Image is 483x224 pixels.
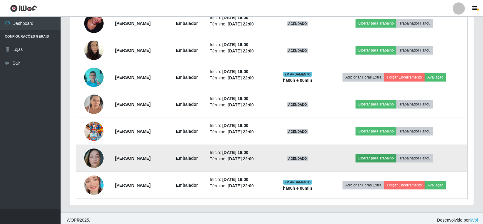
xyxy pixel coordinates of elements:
li: Término: [210,156,270,162]
strong: Embalador [176,156,198,161]
time: [DATE] 16:00 [222,150,248,155]
span: EM ANDAMENTO [283,72,312,77]
li: Término: [210,129,270,135]
span: © 2025 . [65,217,90,223]
li: Início: [210,149,270,156]
li: Início: [210,69,270,75]
time: [DATE] 16:00 [222,69,248,74]
img: 1755986428634.jpeg [84,149,104,168]
strong: [PERSON_NAME] [115,102,151,107]
strong: há 00 h e 00 min [283,186,312,191]
li: Término: [210,183,270,189]
span: AGENDADO [287,156,308,161]
time: [DATE] 22:00 [228,75,254,80]
span: AGENDADO [287,21,308,26]
span: AGENDADO [287,129,308,134]
span: Desenvolvido por [437,217,478,223]
img: CoreUI Logo [10,5,37,12]
img: 1699884729750.jpeg [84,64,104,90]
li: Início: [210,95,270,102]
img: 1723336492813.jpeg [84,33,104,68]
button: Trabalhador Faltou [396,154,433,162]
strong: Embalador [176,183,198,188]
img: 1741963068390.jpeg [84,91,104,117]
strong: Embalador [176,75,198,80]
button: Liberar para Trabalho [356,19,396,28]
button: Trabalhador Faltou [396,127,433,135]
strong: [PERSON_NAME] [115,156,151,161]
button: Forçar Encerramento [384,181,425,189]
strong: [PERSON_NAME] [115,183,151,188]
button: Trabalhador Faltou [396,19,433,28]
li: Início: [210,122,270,129]
strong: Embalador [176,129,198,134]
button: Liberar para Trabalho [356,100,396,109]
li: Início: [210,176,270,183]
time: [DATE] 22:00 [228,22,254,26]
strong: há 00 h e 00 min [283,78,312,83]
strong: Embalador [176,102,198,107]
button: Liberar para Trabalho [356,127,396,135]
button: Forçar Encerramento [384,73,425,82]
strong: Embalador [176,21,198,26]
time: [DATE] 22:00 [228,183,254,188]
span: AGENDADO [287,102,308,107]
button: Liberar para Trabalho [356,154,396,162]
li: Início: [210,15,270,21]
a: iWof [470,218,478,222]
time: [DATE] 16:00 [222,123,248,128]
img: 1757779706690.jpeg [84,168,104,202]
strong: [PERSON_NAME] [115,129,151,134]
img: 1717438276108.jpeg [84,6,104,41]
time: [DATE] 22:00 [228,48,254,53]
button: Avaliação [425,73,446,82]
button: Avaliação [425,181,446,189]
time: [DATE] 16:00 [222,15,248,20]
span: EM ANDAMENTO [283,180,312,185]
strong: [PERSON_NAME] [115,48,151,53]
time: [DATE] 16:00 [222,177,248,182]
strong: [PERSON_NAME] [115,75,151,80]
span: IWOF [65,218,77,222]
time: [DATE] 22:00 [228,156,254,161]
button: Trabalhador Faltou [396,100,433,109]
time: [DATE] 16:00 [222,96,248,101]
button: Adicionar Horas Extra [342,73,384,82]
li: Término: [210,102,270,108]
time: [DATE] 16:00 [222,42,248,47]
time: [DATE] 22:00 [228,102,254,107]
li: Término: [210,48,270,54]
li: Término: [210,75,270,81]
strong: [PERSON_NAME] [115,21,151,26]
img: 1747062171782.jpeg [84,114,104,149]
span: AGENDADO [287,48,308,53]
button: Trabalhador Faltou [396,46,433,55]
li: Início: [210,42,270,48]
strong: Embalador [176,48,198,53]
time: [DATE] 22:00 [228,129,254,134]
button: Adicionar Horas Extra [342,181,384,189]
li: Término: [210,21,270,27]
button: Liberar para Trabalho [356,46,396,55]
